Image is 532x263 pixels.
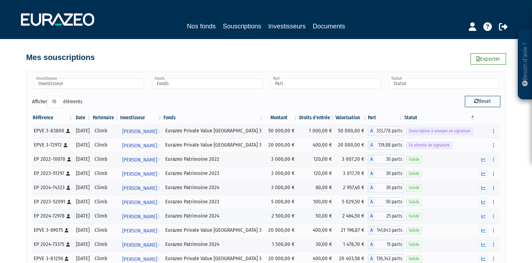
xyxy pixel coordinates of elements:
div: A - Eurazeo Patrimoine 2024 [368,212,403,221]
span: 30 parts [375,183,403,192]
span: A [368,141,375,150]
span: [PERSON_NAME] [122,168,157,181]
i: Voir l'investisseur [157,139,160,152]
div: EPVE 3-72972 [34,141,71,149]
td: 1 500,00 € [264,237,298,252]
th: Investisseur: activer pour trier la colonne par ordre croissant [119,112,162,124]
td: 3 000,00 € [264,152,298,166]
td: 400,00 € [298,223,335,237]
th: Statut : activer pour trier la colonne par ordre d&eacute;croissant [404,112,476,124]
a: [PERSON_NAME] [119,237,162,252]
td: 3 017,70 € [335,166,368,181]
i: Voir l'investisseur [157,210,160,223]
td: Climb [92,181,119,195]
span: A [368,169,375,178]
th: Fonds: activer pour trier la colonne par ordre croissant [163,112,264,124]
td: 1 000,00 € [298,124,335,138]
span: A [368,183,375,192]
a: [PERSON_NAME] [119,124,162,138]
p: Besoin d'aide ? [521,32,529,96]
a: [PERSON_NAME] [119,181,162,195]
div: Eurazeo Patrimoine 2024 [165,184,262,191]
span: Valide [406,241,422,248]
div: EP 2023-51297 [34,170,71,177]
div: Eurazeo Patrimoine 2023 [165,170,262,177]
div: A - Eurazeo Patrimoine 2023 [368,169,403,178]
span: [PERSON_NAME] [122,182,157,195]
span: 333,778 parts [375,126,403,136]
div: Eurazeo Private Value [GEOGRAPHIC_DATA] 3 [165,226,262,234]
td: 3 000,00 € [264,181,298,195]
div: EP 2023-52091 [34,198,71,206]
div: EP 2024-73375 [34,241,71,248]
span: A [368,212,375,221]
i: Voir l'investisseur [157,168,160,181]
i: [Français] Personne physique [64,143,68,147]
a: [PERSON_NAME] [119,195,162,209]
div: [DATE] [76,170,90,177]
span: 30 parts [375,169,403,178]
th: Date: activer pour trier la colonne par ordre croissant [74,112,92,124]
td: 3 000,00 € [264,166,298,181]
i: [Français] Personne physique [67,200,71,204]
div: EPVE 3-69075 [34,226,71,234]
i: [Français] Personne physique [67,157,71,161]
th: Valorisation: activer pour trier la colonne par ordre croissant [335,112,368,124]
a: Nos fonds [187,21,216,31]
div: A - Eurazeo Private Value Europe 3 [368,226,403,235]
td: 20 000,00 € [264,138,298,152]
td: Climb [92,166,119,181]
td: 400,00 € [298,138,335,152]
a: [PERSON_NAME] [119,223,162,237]
span: [PERSON_NAME] [122,210,157,223]
i: [Français] Personne physique [65,228,69,232]
td: 21 196,87 € [335,223,368,237]
a: Documents [313,21,345,31]
span: 30 parts [375,155,403,164]
div: [DATE] [76,127,90,135]
td: Climb [92,209,119,223]
td: 20 000,00 € [264,223,298,237]
div: Eurazeo Private Value [GEOGRAPHIC_DATA] 3 [165,255,262,262]
div: EPVE 3-81256 [34,255,71,262]
td: 50 000,00 € [264,124,298,138]
span: Valide [406,185,422,191]
span: 25 parts [375,212,403,221]
div: [DATE] [76,241,90,248]
td: 120,00 € [298,166,335,181]
i: Voir l'investisseur [157,224,160,237]
span: Valide [406,170,422,177]
div: Eurazeo Patrimoine 2024 [165,241,262,248]
div: A - Eurazeo Patrimoine 2024 [368,183,403,192]
span: A [368,197,375,207]
span: [PERSON_NAME] [122,125,157,138]
div: [DATE] [76,255,90,262]
td: Climb [92,223,119,237]
div: A - Eurazeo Private Value Europe 3 [368,141,403,150]
a: [PERSON_NAME] [119,152,162,166]
th: Droits d'entrée: activer pour trier la colonne par ordre croissant [298,112,335,124]
span: Valide [406,156,422,163]
i: Voir l'investisseur [157,125,160,138]
td: 30,00 € [298,237,335,252]
div: [DATE] [76,141,90,149]
div: [DATE] [76,226,90,234]
td: 50,00 € [298,209,335,223]
i: [Français] Personne physique [66,242,70,247]
span: En attente de signature [406,142,452,149]
td: 60,00 € [298,181,335,195]
div: EPVE 3-83800 [34,127,71,135]
th: Partenaire: activer pour trier la colonne par ordre croissant [92,112,119,124]
span: Souscription à envoyer en signature [406,128,473,135]
select: Afficheréléments [47,96,63,108]
span: 141,643 parts [375,226,403,235]
span: A [368,155,375,164]
div: EP 2024-74323 [34,184,71,191]
th: Part: activer pour trier la colonne par ordre croissant [368,112,403,124]
div: [DATE] [76,198,90,206]
span: A [368,226,375,235]
span: Valide [406,227,422,234]
div: [DATE] [76,184,90,191]
button: Reset [465,96,500,107]
span: [PERSON_NAME] [122,196,157,209]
